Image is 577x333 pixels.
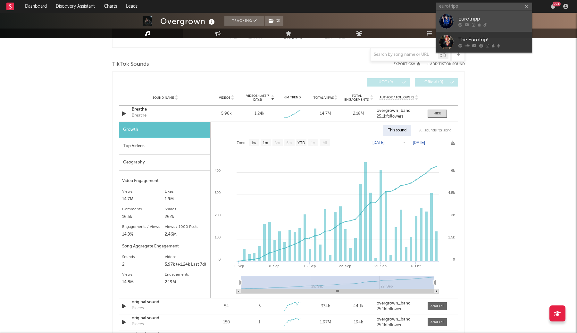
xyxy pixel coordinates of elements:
[119,138,210,154] div: Top Videos
[122,196,165,203] div: 14.7M
[245,94,271,102] span: Videos (last 7 days)
[377,323,421,328] div: 25.1k followers
[344,303,373,310] div: 44.1k
[344,94,370,102] span: Total Engagements
[119,154,210,171] div: Geography
[311,141,315,145] text: 1y
[448,191,455,195] text: 4.5k
[436,3,532,11] input: Search for artists
[453,257,455,261] text: 0
[219,96,230,100] span: Videos
[287,37,291,39] span: to
[251,141,256,145] text: 1w
[278,95,307,100] div: 6M Trend
[380,96,414,100] span: Author / Followers
[371,80,400,84] span: UGC ( 9 )
[339,264,351,268] text: 22. Sep
[451,213,455,217] text: 3k
[258,303,261,310] div: 5
[377,301,411,305] strong: overgrown_band
[269,264,280,268] text: 8. Sep
[374,264,387,268] text: 29. Sep
[165,196,207,203] div: 1.9M
[322,141,327,145] text: All
[122,279,165,286] div: 14.8M
[377,307,421,312] div: 25.1k followers
[263,141,268,145] text: 1m
[451,169,455,172] text: 6k
[394,62,420,66] button: Export CSV
[165,223,207,231] div: Views / 1000 Posts
[371,52,438,57] input: Search by song name or URL
[377,109,421,113] a: overgrown_band
[165,279,207,286] div: 2.19M
[165,213,207,221] div: 262k
[215,235,221,239] text: 100
[287,141,292,145] text: 6m
[377,114,421,119] div: 25.1k followers
[383,125,411,136] div: This sound
[419,80,448,84] span: Official ( 0 )
[119,122,210,138] div: Growth
[165,253,207,261] div: Videos
[415,78,458,87] button: Official(0)
[414,125,456,136] div: All sounds for song
[219,257,221,261] text: 0
[122,231,165,238] div: 14.9%
[264,16,284,26] span: ( 2 )
[215,213,221,217] text: 200
[344,111,373,117] div: 2.18M
[122,261,165,269] div: 2
[255,111,264,117] div: 1.24k
[215,169,221,172] text: 400
[165,205,207,213] div: Shares
[132,305,144,312] div: Pieces
[297,141,305,145] text: YTD
[265,16,283,26] button: (2)
[165,261,207,269] div: 5.97k (+1.24k Last 7d)
[212,319,241,326] div: 150
[367,78,410,87] button: UGC(9)
[311,303,340,310] div: 334k
[420,62,465,66] button: + Add TikTok Sound
[122,271,165,279] div: Views
[165,188,207,196] div: Likes
[212,111,241,117] div: 5.96k
[122,188,165,196] div: Views
[377,301,421,306] a: overgrown_band
[224,16,264,26] button: Tracking
[427,62,465,66] button: + Add TikTok Sound
[377,317,421,322] a: overgrown_band
[132,299,199,305] a: original sound
[132,315,199,321] a: original sound
[458,36,529,44] div: The Eurotrip!
[314,96,334,100] span: Total Views
[112,61,149,68] span: TikTok Sounds
[212,303,241,310] div: 54
[344,319,373,326] div: 194k
[122,205,165,213] div: Comments
[377,109,411,113] strong: overgrown_band
[311,111,340,117] div: 14.7M
[448,235,455,239] text: 1.5k
[372,140,385,145] text: [DATE]
[436,32,532,53] a: The Eurotrip!
[275,141,280,145] text: 3m
[132,112,146,119] div: Breathe
[234,264,244,268] text: 1. Sep
[258,319,260,326] div: 1
[165,231,207,238] div: 2.46M
[153,96,174,100] span: Sound Name
[436,11,532,32] a: Eurotripp
[311,319,340,326] div: 1.97M
[160,16,216,27] div: Overgrown
[132,106,199,113] a: Breathe
[237,141,247,145] text: Zoom
[122,223,165,231] div: Engagements / Views
[413,140,425,145] text: [DATE]
[402,140,406,145] text: →
[122,177,207,185] div: Video Engagement
[122,253,165,261] div: Sounds
[215,191,221,195] text: 300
